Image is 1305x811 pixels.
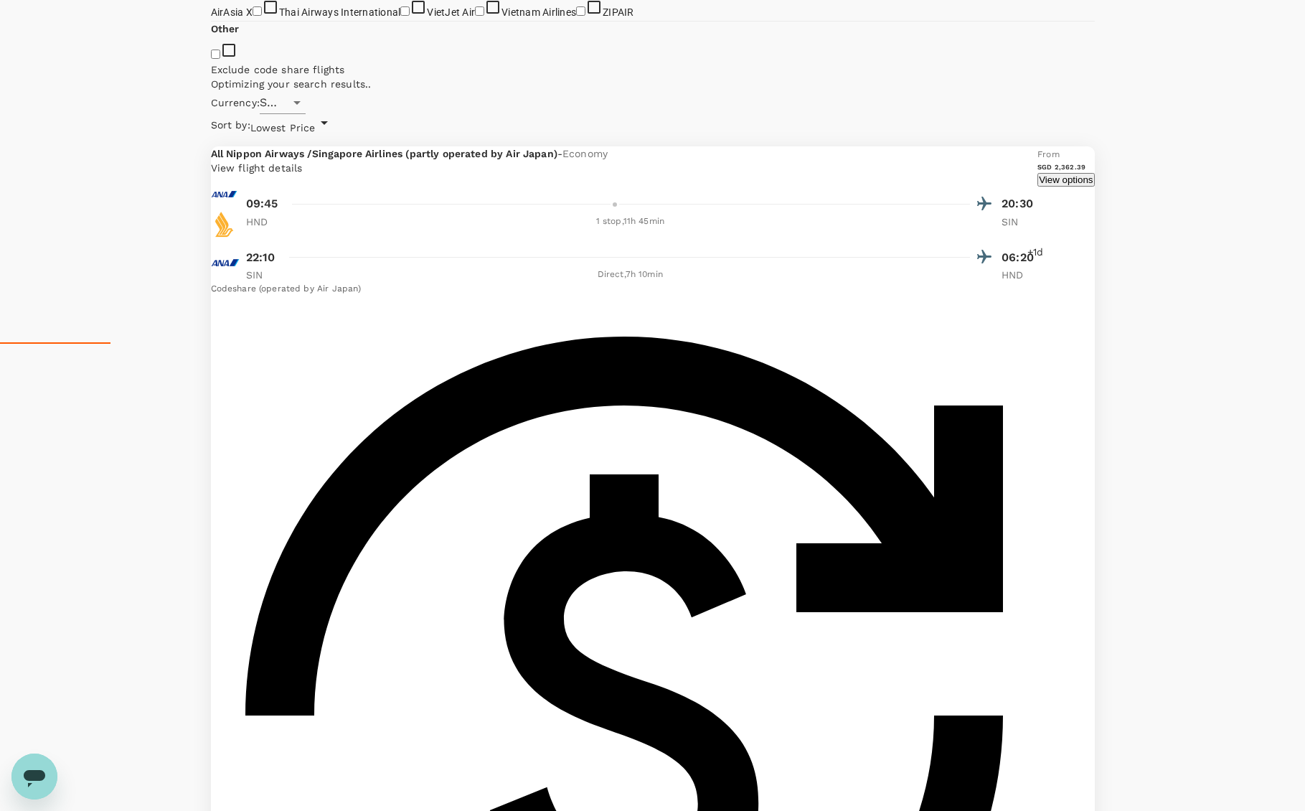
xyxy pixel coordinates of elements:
[246,268,282,282] p: SIN
[1002,195,1037,212] p: 20:30
[576,6,585,16] input: ZIPAIR
[287,93,307,113] button: Open
[603,6,634,18] span: ZIPAIR
[427,6,475,18] span: VietJet Air
[291,268,971,282] div: Direct , 7h 10min
[1002,249,1037,266] p: 06:20
[211,248,240,277] img: NH
[211,181,237,207] img: NH
[291,215,971,229] div: 1 stop , 11h 45min
[1002,215,1037,229] p: SIN
[211,282,1038,296] div: Codeshare (operated by Air Japan)
[400,6,410,16] input: VietJet Air
[279,6,401,18] span: Thai Airways International
[211,77,653,91] p: Optimizing your search results..
[211,161,1038,175] p: View flight details
[11,754,57,800] iframe: メッセージングウィンドウを開くボタン
[211,118,250,132] span: Sort by :
[250,122,316,133] span: Lowest Price
[1037,162,1094,172] h6: SGD 2,362.39
[562,148,608,159] span: Economy
[557,148,562,159] span: -
[211,211,237,238] img: SQ
[211,95,260,110] span: Currency :
[211,148,557,159] span: All Nippon Airways / Singapore Airlines (partly operated by Air Japan)
[253,6,262,16] input: Thai Airways International
[246,215,282,229] p: HND
[211,62,1095,77] p: Exclude code share flights
[246,195,278,212] p: 09:45
[475,6,484,16] input: Vietnam Airlines
[1027,245,1043,259] span: +1d
[1037,173,1094,187] button: View options
[1002,268,1037,282] p: HND
[211,50,220,59] input: Exclude code share flights
[246,249,275,266] p: 22:10
[211,22,240,36] p: Other
[1037,149,1060,159] span: From
[501,6,576,18] span: Vietnam Airlines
